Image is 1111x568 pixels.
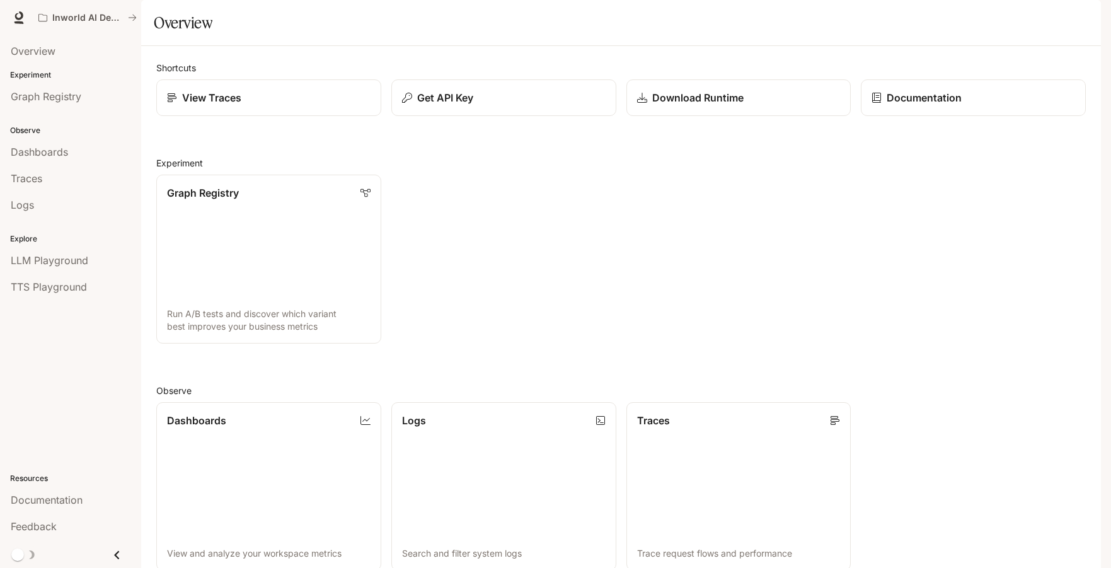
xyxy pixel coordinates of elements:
[861,79,1086,116] a: Documentation
[417,90,473,105] p: Get API Key
[887,90,962,105] p: Documentation
[391,79,616,116] button: Get API Key
[167,547,371,560] p: View and analyze your workspace metrics
[182,90,241,105] p: View Traces
[626,79,851,116] a: Download Runtime
[33,5,142,30] button: All workspaces
[637,547,841,560] p: Trace request flows and performance
[167,308,371,333] p: Run A/B tests and discover which variant best improves your business metrics
[156,384,1086,397] h2: Observe
[156,61,1086,74] h2: Shortcuts
[156,79,381,116] a: View Traces
[652,90,744,105] p: Download Runtime
[637,413,670,428] p: Traces
[156,175,381,344] a: Graph RegistryRun A/B tests and discover which variant best improves your business metrics
[167,185,239,200] p: Graph Registry
[154,10,212,35] h1: Overview
[52,13,123,23] p: Inworld AI Demos
[167,413,226,428] p: Dashboards
[402,547,606,560] p: Search and filter system logs
[402,413,426,428] p: Logs
[156,156,1086,170] h2: Experiment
